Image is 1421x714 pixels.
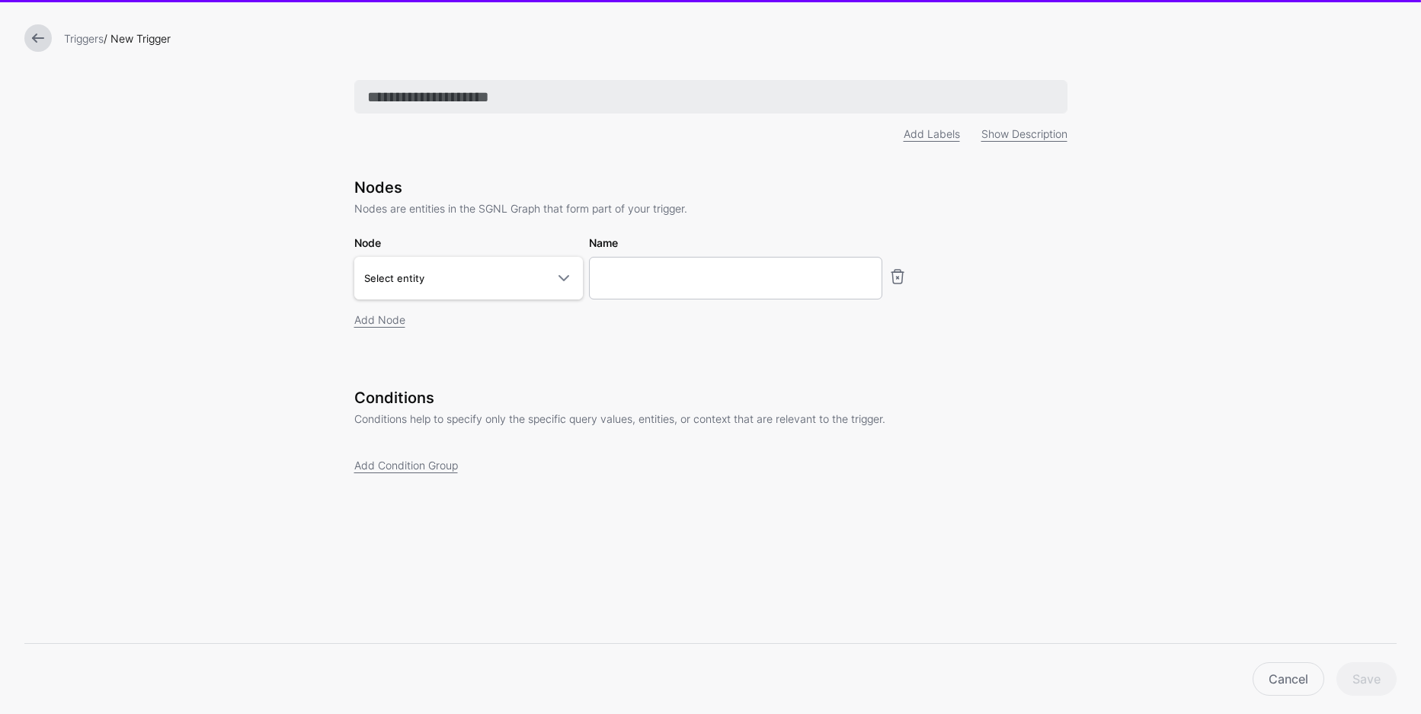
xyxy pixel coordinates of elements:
[904,127,960,140] a: Add Labels
[1253,662,1324,696] a: Cancel
[364,272,424,284] span: Select entity
[354,411,1067,427] p: Conditions help to specify only the specific query values, entities, or context that are relevant...
[354,389,1067,407] h3: Conditions
[58,30,1403,46] div: / New Trigger
[354,459,458,472] a: Add Condition Group
[981,127,1067,140] a: Show Description
[354,313,405,326] a: Add Node
[589,235,618,251] label: Name
[64,32,104,45] a: Triggers
[354,200,1067,216] p: Nodes are entities in the SGNL Graph that form part of your trigger.
[354,178,1067,197] h3: Nodes
[354,235,381,251] label: Node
